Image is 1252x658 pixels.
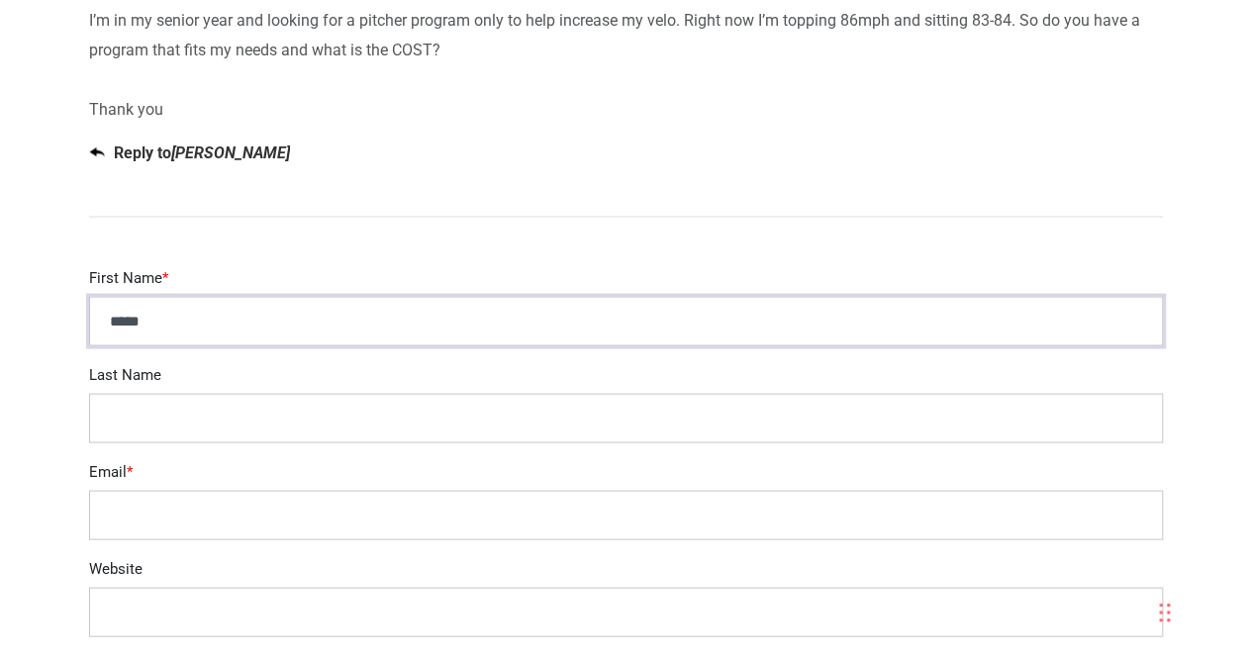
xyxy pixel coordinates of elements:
span: Website [89,559,143,577]
span: Email [89,462,127,480]
button: Reply to[PERSON_NAME] [89,139,290,166]
span: Last Name [89,365,161,383]
span: First Name [89,268,162,286]
div: Drag [1159,583,1171,642]
p: I’m in my senior year and looking for a pitcher program only to help increase my velo. Right now ... [89,6,1163,124]
iframe: Chat Widget [971,444,1252,658]
em: [PERSON_NAME] [171,142,290,161]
